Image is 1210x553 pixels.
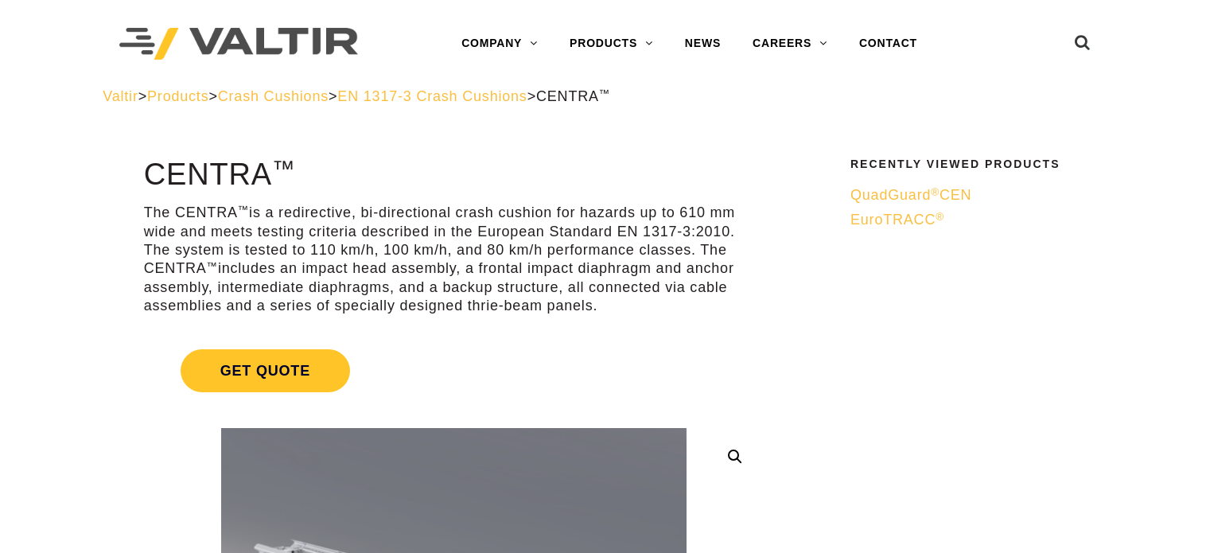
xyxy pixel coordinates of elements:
a: Crash Cushions [218,88,329,104]
sup: ® [936,211,944,223]
p: The CENTRA is a redirective, bi-directional crash cushion for hazards up to 610 mm wide and meets... [144,204,764,315]
span: QuadGuard CEN [850,187,971,203]
sup: ™ [207,260,218,272]
div: > > > > [103,88,1107,106]
a: EuroTRACC® [850,211,1097,229]
a: QuadGuard®CEN [850,186,1097,204]
img: Valtir [119,28,358,60]
sup: ™ [599,88,610,99]
a: NEWS [669,28,737,60]
a: CONTACT [843,28,933,60]
sup: ™ [238,204,249,216]
a: PRODUCTS [554,28,669,60]
span: Get Quote [181,349,350,392]
h2: Recently Viewed Products [850,158,1097,170]
a: CAREERS [737,28,843,60]
a: Products [147,88,208,104]
span: CENTRA [536,88,610,104]
sup: ™ [272,156,295,181]
a: COMPANY [445,28,554,60]
a: Valtir [103,88,138,104]
sup: ® [931,186,940,198]
a: EN 1317-3 Crash Cushions [337,88,527,104]
span: EuroTRACC [850,212,944,228]
a: Get Quote [144,330,764,411]
h1: CENTRA [144,158,764,192]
